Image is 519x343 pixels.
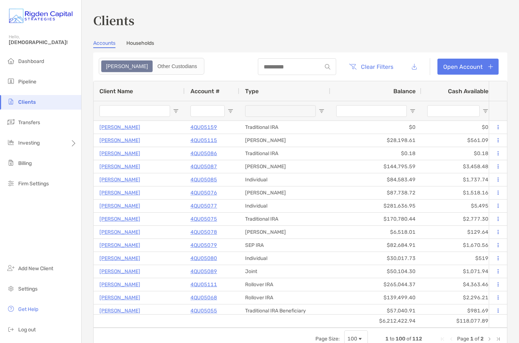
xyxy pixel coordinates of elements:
[239,213,330,225] div: Traditional IRA
[239,186,330,199] div: [PERSON_NAME]
[421,200,494,212] div: $5,495
[190,149,217,158] a: 4QU05086
[330,200,421,212] div: $281,636.95
[99,214,140,224] a: [PERSON_NAME]
[99,88,133,95] span: Client Name
[190,88,220,95] span: Account #
[239,252,330,265] div: Individual
[421,160,494,173] div: $3,458.48
[190,188,217,197] a: 4QU05076
[319,108,325,114] button: Open Filter Menu
[330,186,421,199] div: $87,738.72
[99,123,140,132] a: [PERSON_NAME]
[7,158,15,167] img: billing icon
[99,136,140,145] p: [PERSON_NAME]
[390,336,394,342] span: to
[421,147,494,160] div: $0.18
[190,175,217,184] a: 4QU05085
[396,336,405,342] span: 100
[487,336,492,342] div: Next Page
[99,254,140,263] p: [PERSON_NAME]
[347,336,357,342] div: 100
[126,40,154,48] a: Households
[421,226,494,238] div: $129.64
[190,136,217,145] a: 4QU05115
[18,58,44,64] span: Dashboard
[190,241,217,250] p: 4QU05079
[421,278,494,291] div: $4,363.46
[190,162,217,171] p: 4QU05087
[330,265,421,278] div: $50,104.30
[448,88,488,95] span: Cash Available
[99,306,140,315] a: [PERSON_NAME]
[421,121,494,134] div: $0
[7,77,15,86] img: pipeline icon
[239,134,330,147] div: [PERSON_NAME]
[421,265,494,278] div: $1,071.94
[190,201,217,210] a: 4QU05077
[7,264,15,272] img: add_new_client icon
[239,278,330,291] div: Rollover IRA
[448,336,454,342] div: Previous Page
[239,239,330,252] div: SEP IRA
[421,186,494,199] div: $1,518.16
[7,325,15,334] img: logout icon
[190,293,217,302] a: 4QU05068
[99,293,140,302] p: [PERSON_NAME]
[153,61,201,71] div: Other Custodians
[421,239,494,252] div: $1,670.56
[330,239,421,252] div: $82,684.91
[99,280,140,289] p: [PERSON_NAME]
[7,138,15,147] img: investing icon
[99,149,140,158] a: [PERSON_NAME]
[470,336,473,342] span: 1
[421,213,494,225] div: $2,777.30
[190,306,217,315] a: 4QU05055
[190,214,217,224] a: 4QU05075
[480,336,484,342] span: 2
[99,267,140,276] a: [PERSON_NAME]
[421,134,494,147] div: $561.09
[239,291,330,304] div: Rollover IRA
[330,147,421,160] div: $0.18
[330,252,421,265] div: $30,017.73
[18,140,40,146] span: Investing
[7,118,15,126] img: transfers icon
[330,173,421,186] div: $84,583.49
[315,336,340,342] div: Page Size:
[336,105,407,117] input: Balance Filter Input
[440,336,445,342] div: First Page
[99,188,140,197] p: [PERSON_NAME]
[421,173,494,186] div: $1,737.74
[406,336,411,342] span: of
[190,254,217,263] a: 4QU05080
[99,228,140,237] a: [PERSON_NAME]
[190,123,217,132] a: 4QU05159
[18,327,36,333] span: Log out
[245,88,259,95] span: Type
[190,228,217,237] a: 4QU05078
[239,173,330,186] div: Individual
[7,304,15,313] img: get-help icon
[99,162,140,171] p: [PERSON_NAME]
[343,59,399,75] button: Clear Filters
[190,267,217,276] a: 4QU05089
[190,105,225,117] input: Account # Filter Input
[99,201,140,210] p: [PERSON_NAME]
[330,226,421,238] div: $6,518.01
[99,241,140,250] a: [PERSON_NAME]
[437,59,499,75] a: Open Account
[7,284,15,293] img: settings icon
[18,306,38,312] span: Get Help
